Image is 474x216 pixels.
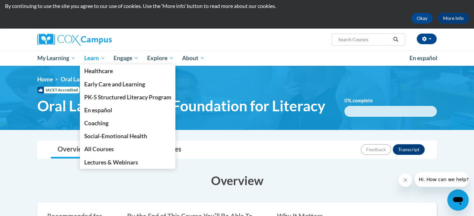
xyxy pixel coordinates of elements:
[37,54,76,62] span: My Learning
[84,81,145,88] span: Early Care and Learning
[405,51,442,65] a: En español
[80,104,176,117] a: En español
[338,36,391,44] input: Search Courses
[84,94,171,101] span: PK-5 Structured Literacy Program
[80,78,176,91] a: Early Care and Learning
[37,97,325,115] span: Oral Language is the Foundation for Literacy
[37,34,112,46] img: Cox Campus
[393,144,425,155] button: Transcript
[411,13,433,24] button: Okay
[399,173,412,187] iframe: Close message
[438,13,469,24] a: More Info
[147,54,174,62] span: Explore
[27,51,447,66] div: Main menu
[143,51,178,66] a: Explore
[345,97,383,104] label: % complete
[37,172,437,189] h3: Overview
[84,133,147,140] span: Social-Emotional Health
[84,54,105,62] span: Learn
[447,189,469,211] iframe: Button to launch messaging window
[80,64,176,77] a: Healthcare
[109,51,143,66] a: Engage
[61,76,174,83] span: Oral Language is the Foundation for Literacy
[84,107,112,114] span: En español
[114,54,138,62] span: Engage
[5,2,469,10] p: By continuing to use the site you agree to our use of cookies. Use the ‘More info’ button to read...
[80,143,176,156] a: All Courses
[409,54,437,61] span: En español
[80,156,176,169] a: Lectures & Webinars
[84,120,109,127] span: Coaching
[84,146,114,153] span: All Courses
[37,34,164,46] a: Cox Campus
[33,51,80,66] a: My Learning
[51,141,94,159] a: Overview
[80,91,176,104] a: PK-5 Structured Literacy Program
[417,34,437,44] button: Account Settings
[37,76,53,83] a: Home
[361,144,391,155] button: Feedback
[178,51,209,66] a: About
[80,130,176,143] a: Social-Emotional Health
[182,54,205,62] span: About
[84,67,113,74] span: Healthcare
[415,172,469,187] iframe: Message from company
[80,117,176,130] a: Coaching
[80,51,110,66] a: Learn
[37,87,80,93] span: IACET Accredited
[391,36,401,44] button: Search
[84,159,138,166] span: Lectures & Webinars
[345,98,348,103] span: 0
